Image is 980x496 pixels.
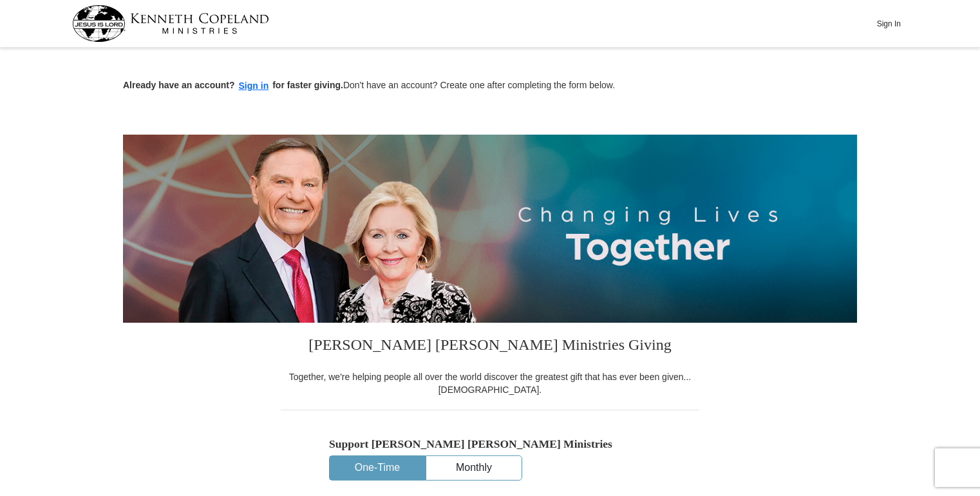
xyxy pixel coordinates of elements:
[235,79,273,93] button: Sign in
[123,79,857,93] p: Don't have an account? Create one after completing the form below.
[869,14,908,33] button: Sign In
[330,456,425,480] button: One-Time
[281,323,699,370] h3: [PERSON_NAME] [PERSON_NAME] Ministries Giving
[329,437,651,451] h5: Support [PERSON_NAME] [PERSON_NAME] Ministries
[426,456,522,480] button: Monthly
[72,5,269,42] img: kcm-header-logo.svg
[281,370,699,396] div: Together, we're helping people all over the world discover the greatest gift that has ever been g...
[123,80,343,90] strong: Already have an account? for faster giving.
